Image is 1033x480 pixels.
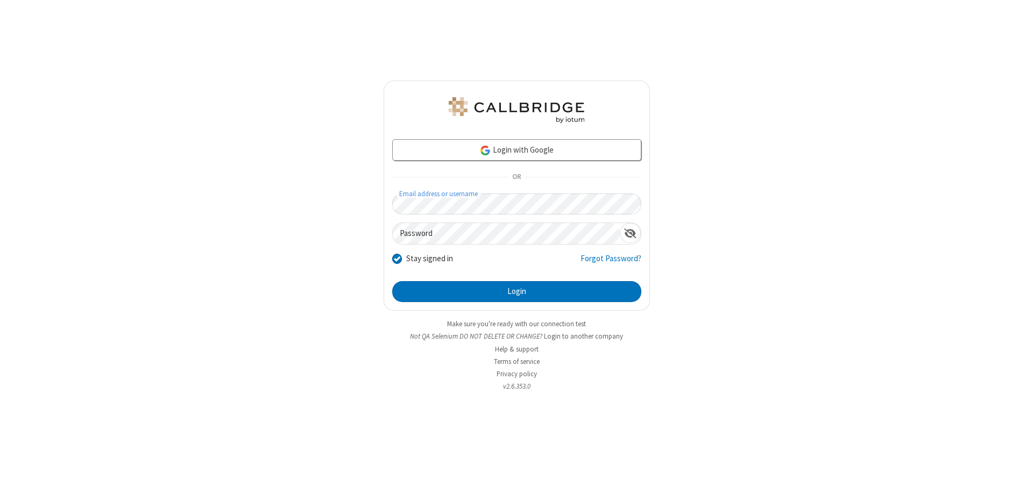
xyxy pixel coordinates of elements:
[620,223,641,243] div: Show password
[497,369,537,378] a: Privacy policy
[406,253,453,265] label: Stay signed in
[392,194,641,214] input: Email address or username
[447,97,586,123] img: QA Selenium DO NOT DELETE OR CHANGE
[479,145,491,156] img: google-icon.png
[384,331,650,341] li: Not QA Selenium DO NOT DELETE OR CHANGE?
[544,331,623,341] button: Login to another company
[495,345,539,354] a: Help & support
[392,139,641,161] a: Login with Google
[384,381,650,391] li: v2.6.353.0
[447,319,586,328] a: Make sure you're ready with our connection test
[581,253,641,273] a: Forgot Password?
[393,223,620,244] input: Password
[508,170,525,185] span: OR
[1006,452,1025,472] iframe: Chat
[392,281,641,303] button: Login
[494,357,540,366] a: Terms of service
